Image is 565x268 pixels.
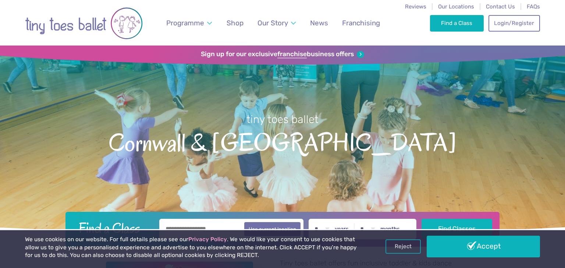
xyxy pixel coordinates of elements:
[246,113,319,126] small: tiny toes ballet
[380,226,400,232] label: months
[405,3,426,10] a: Reviews
[163,14,216,32] a: Programme
[227,19,244,27] span: Shop
[385,239,421,253] a: Reject
[188,236,227,243] a: Privacy Policy
[527,3,540,10] a: FAQs
[310,19,328,27] span: News
[277,50,307,58] strong: franchise
[13,127,552,156] span: Cornwall & [GEOGRAPHIC_DATA]
[254,14,299,32] a: Our Story
[257,19,288,27] span: Our Story
[306,14,331,32] a: News
[438,3,474,10] a: Our Locations
[335,226,349,232] label: years
[422,219,493,239] button: Find Classes
[223,14,247,32] a: Shop
[166,19,204,27] span: Programme
[25,236,360,260] p: We use cookies on our website. For full details please see our . We would like your consent to us...
[486,3,515,10] a: Contact Us
[488,15,540,31] a: Login/Register
[25,5,143,42] img: tiny toes ballet
[430,15,484,31] a: Find a Class
[427,236,540,257] a: Accept
[244,222,301,236] button: Use current location
[342,19,380,27] span: Franchising
[339,14,384,32] a: Franchising
[201,50,364,58] a: Sign up for our exclusivefranchisebusiness offers
[73,219,154,237] h2: Find a Class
